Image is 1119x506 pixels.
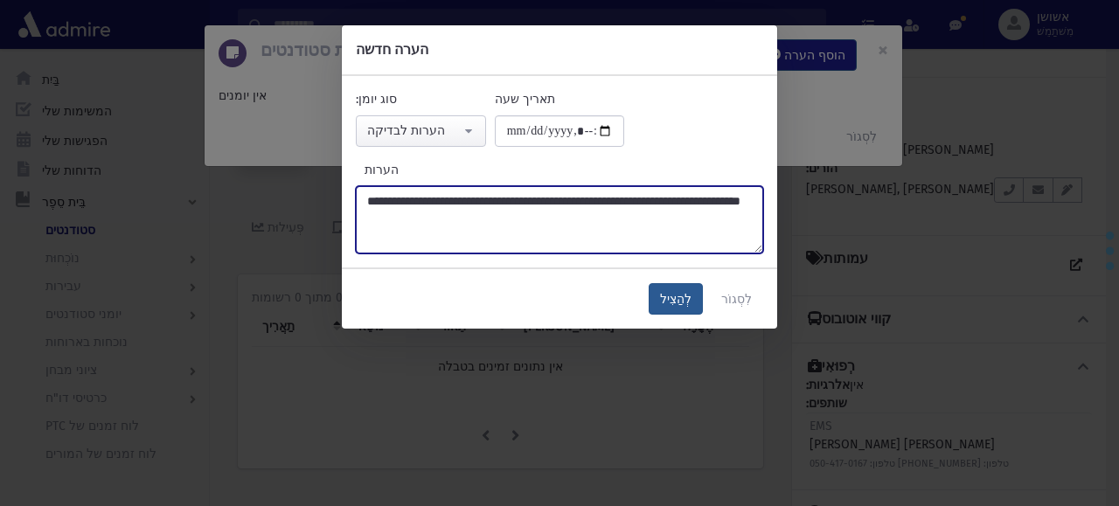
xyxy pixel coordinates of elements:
div: הערות לבדיקה [367,121,461,140]
button: הערות לבדיקה [356,115,486,147]
font: סוג יומן: [356,92,397,107]
font: הערה חדשה [356,41,428,58]
font: תאריך שעה [495,92,555,107]
font: הערות [365,163,399,177]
